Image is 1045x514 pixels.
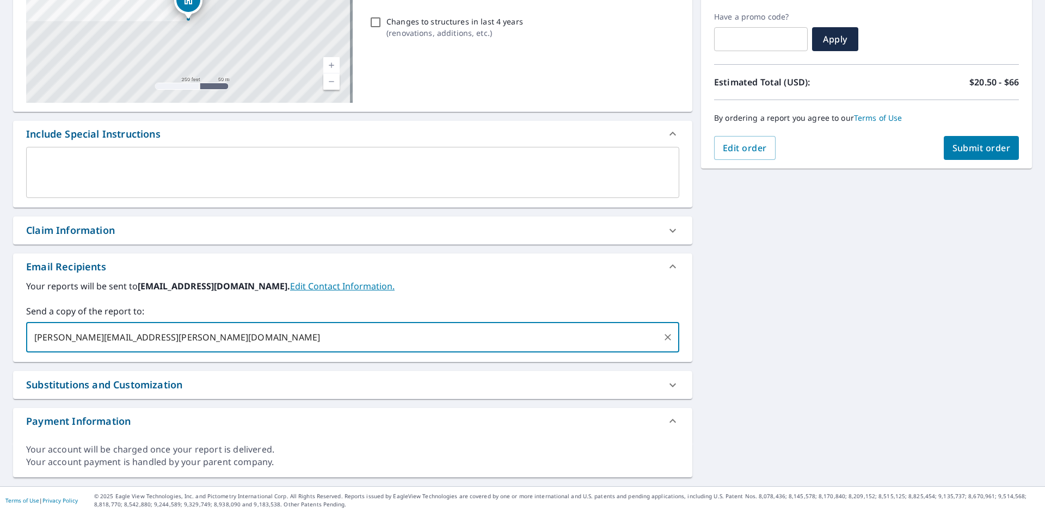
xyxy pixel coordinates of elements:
button: Apply [812,27,858,51]
span: Apply [821,33,850,45]
div: Include Special Instructions [13,121,692,147]
div: Your account will be charged once your report is delivered. [26,443,679,456]
span: Edit order [723,142,767,154]
a: Terms of Use [854,113,902,123]
div: Email Recipients [26,259,106,274]
label: Have a promo code? [714,12,808,22]
a: Current Level 17, Zoom Out [323,73,340,90]
label: Your reports will be sent to [26,280,679,293]
a: Current Level 17, Zoom In [323,57,340,73]
div: Email Recipients [13,253,692,280]
span: Submit order [952,142,1011,154]
p: By ordering a report you agree to our [714,113,1019,123]
div: Substitutions and Customization [26,377,182,392]
div: Payment Information [26,414,131,429]
div: Claim Information [26,223,115,238]
button: Submit order [944,136,1019,160]
a: EditContactInfo [290,280,395,292]
p: Changes to structures in last 4 years [386,16,523,27]
p: Estimated Total (USD): [714,76,866,89]
b: [EMAIL_ADDRESS][DOMAIN_NAME]. [138,280,290,292]
a: Terms of Use [5,497,39,504]
div: Payment Information [13,408,692,434]
div: Substitutions and Customization [13,371,692,399]
p: $20.50 - $66 [969,76,1019,89]
label: Send a copy of the report to: [26,305,679,318]
p: © 2025 Eagle View Technologies, Inc. and Pictometry International Corp. All Rights Reserved. Repo... [94,492,1040,509]
a: Privacy Policy [42,497,78,504]
button: Clear [660,330,675,345]
div: Claim Information [13,216,692,244]
p: | [5,497,78,504]
button: Edit order [714,136,776,160]
div: Your account payment is handled by your parent company. [26,456,679,468]
div: Include Special Instructions [26,127,161,141]
p: ( renovations, additions, etc. ) [386,27,523,39]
